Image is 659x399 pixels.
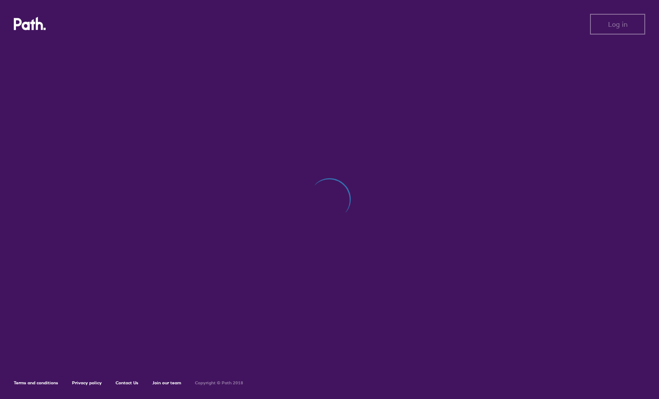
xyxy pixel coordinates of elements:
[72,380,102,386] a: Privacy policy
[152,380,181,386] a: Join our team
[608,20,628,28] span: Log in
[195,380,243,386] h6: Copyright © Path 2018
[116,380,138,386] a: Contact Us
[14,380,58,386] a: Terms and conditions
[590,14,645,35] button: Log in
